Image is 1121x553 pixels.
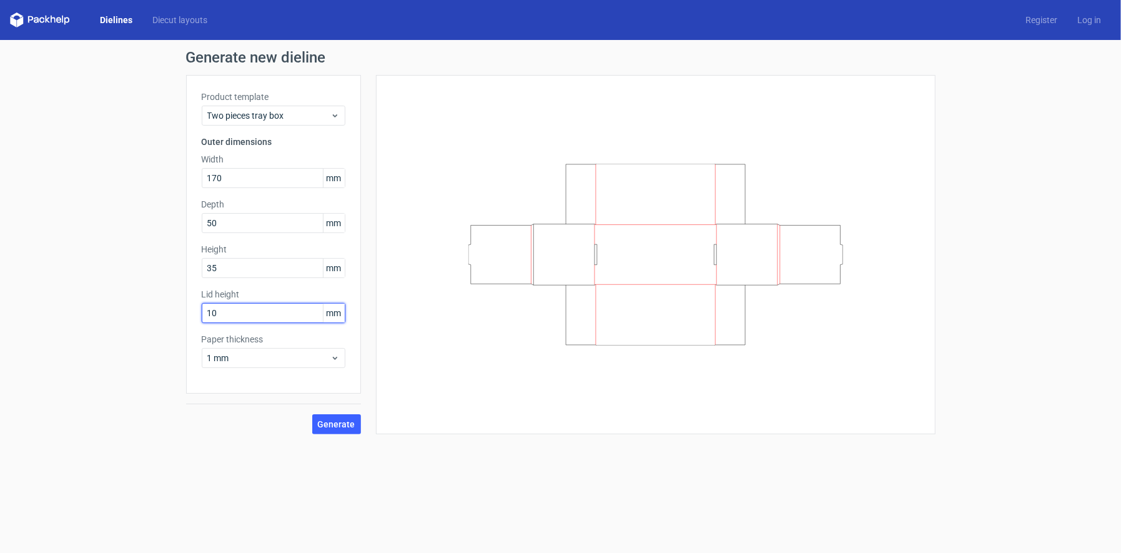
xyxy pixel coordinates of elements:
[312,414,361,434] button: Generate
[202,198,345,211] label: Depth
[1015,14,1067,26] a: Register
[202,243,345,256] label: Height
[207,352,330,364] span: 1 mm
[323,214,345,232] span: mm
[202,91,345,103] label: Product template
[207,109,330,122] span: Two pieces tray box
[202,333,345,346] label: Paper thickness
[202,136,345,148] h3: Outer dimensions
[323,304,345,322] span: mm
[142,14,217,26] a: Diecut layouts
[323,259,345,277] span: mm
[186,50,936,65] h1: Generate new dieline
[202,153,345,166] label: Width
[323,169,345,187] span: mm
[90,14,142,26] a: Dielines
[1067,14,1111,26] a: Log in
[202,288,345,301] label: Lid height
[318,420,355,429] span: Generate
